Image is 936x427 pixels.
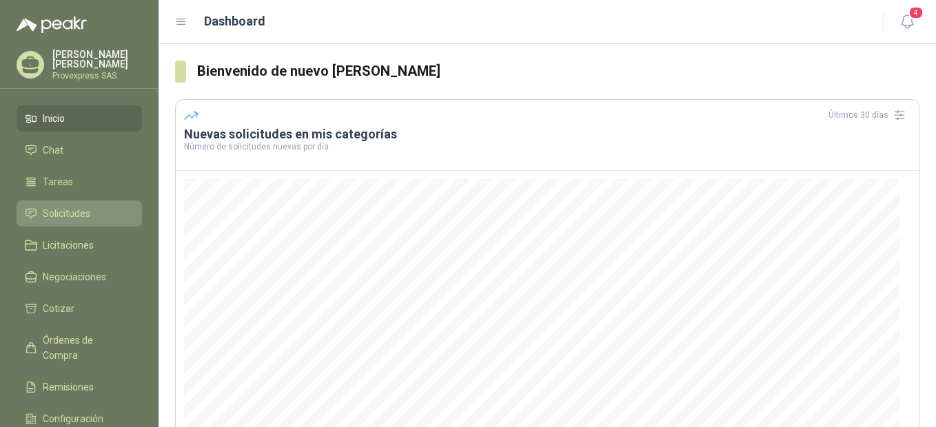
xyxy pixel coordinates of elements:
a: Tareas [17,169,142,195]
a: Remisiones [17,374,142,400]
span: Configuración [43,411,103,426]
span: Negociaciones [43,269,106,284]
a: Chat [17,137,142,163]
p: [PERSON_NAME] [PERSON_NAME] [52,50,142,69]
a: Inicio [17,105,142,132]
a: Licitaciones [17,232,142,258]
span: 4 [908,6,924,19]
a: Órdenes de Compra [17,327,142,368]
img: Logo peakr [17,17,87,33]
button: 4 [895,10,919,34]
a: Solicitudes [17,200,142,227]
div: Últimos 30 días [828,104,910,126]
a: Negociaciones [17,264,142,290]
span: Remisiones [43,379,94,395]
h3: Nuevas solicitudes en mis categorías [184,126,910,143]
span: Solicitudes [43,206,90,221]
span: Cotizar [43,301,74,316]
h3: Bienvenido de nuevo [PERSON_NAME] [197,61,919,82]
a: Cotizar [17,295,142,322]
span: Licitaciones [43,238,94,253]
span: Chat [43,143,63,158]
p: Número de solicitudes nuevas por día [184,143,910,151]
span: Órdenes de Compra [43,333,129,363]
h1: Dashboard [204,12,265,31]
span: Inicio [43,111,65,126]
p: Provexpress SAS [52,72,142,80]
span: Tareas [43,174,73,189]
